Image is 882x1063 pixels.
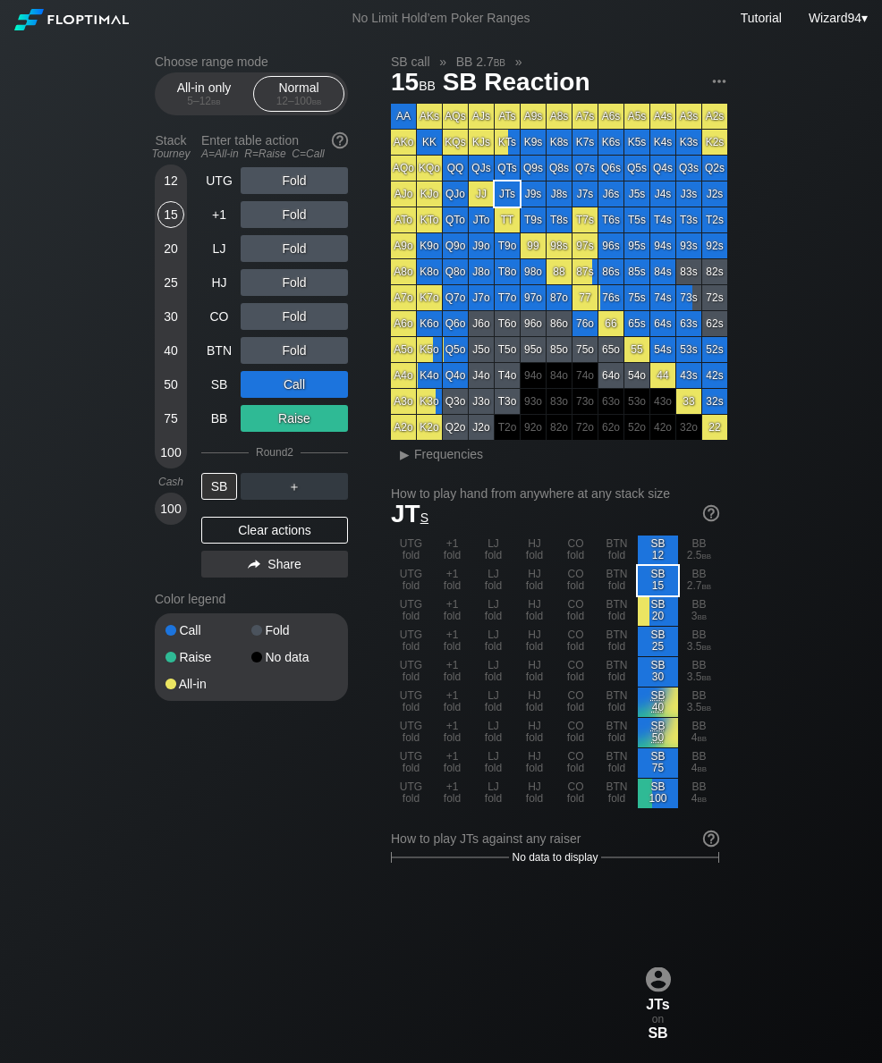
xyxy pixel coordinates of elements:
div: K4o [417,363,442,388]
div: T8s [547,207,572,232]
div: 100% fold in prior round [624,389,649,414]
div: J5s [624,181,649,207]
div: K7o [417,285,442,310]
div: 95s [624,233,649,258]
div: 63s [676,311,701,336]
div: Q4s [650,156,675,181]
div: Stack [148,126,194,167]
div: All-in [165,678,251,690]
div: BB 3.5 [679,627,719,656]
div: T7s [572,207,598,232]
div: 33 [676,389,701,414]
span: » [430,55,456,69]
div: K2o [417,415,442,440]
div: 55 [624,337,649,362]
div: 5 – 12 [166,95,242,107]
span: bb [419,74,436,94]
div: Q7s [572,156,598,181]
div: J3o [469,389,494,414]
div: Fold [241,235,348,262]
div: 100% fold in prior round [572,415,598,440]
div: Q4o [443,363,468,388]
div: SB 12 [638,536,678,565]
div: 12 – 100 [261,95,336,107]
div: HJ [201,269,237,296]
div: SB 15 [638,566,678,595]
div: 100% fold in prior round [624,415,649,440]
div: BB 3.5 [679,657,719,687]
div: Q8o [443,259,468,284]
div: 30 [157,303,184,330]
span: bb [698,610,708,622]
div: 100% fold in prior round [598,389,623,414]
div: HJ fold [514,596,555,626]
div: UTG fold [391,688,431,717]
div: A2o [391,415,416,440]
div: T9s [521,207,546,232]
div: 100% fold in prior round [650,415,675,440]
div: BB 2.7 [679,566,719,595]
div: 73s [676,285,701,310]
div: K6o [417,311,442,336]
div: +1 fold [432,627,472,656]
div: A6s [598,104,623,129]
div: 98o [521,259,546,284]
div: 100 [157,495,184,522]
div: ATo [391,207,416,232]
span: bb [702,549,712,561]
div: AA [391,104,416,129]
div: SB [201,473,237,500]
div: Tourney [148,148,194,160]
div: LJ [201,235,237,262]
div: Q5o [443,337,468,362]
div: 65o [598,337,623,362]
span: Wizard94 [809,11,861,25]
div: J4s [650,181,675,207]
div: Q6o [443,311,468,336]
div: LJ fold [473,596,513,626]
div: BB 3.5 [679,688,719,717]
div: 99 [521,233,546,258]
div: T6s [598,207,623,232]
div: J8o [469,259,494,284]
div: 100% fold in prior round [547,415,572,440]
div: 85o [547,337,572,362]
div: J4o [469,363,494,388]
div: Cash [148,476,194,488]
div: ＋ [241,473,348,500]
img: Floptimal logo [14,9,129,30]
div: A9o [391,233,416,258]
div: T8o [495,259,520,284]
div: A3s [676,104,701,129]
div: UTG fold [391,536,431,565]
div: AQs [443,104,468,129]
img: help.32db89a4.svg [701,503,721,523]
div: A=All-in R=Raise C=Call [201,148,348,160]
div: BB 2.5 [679,536,719,565]
div: 86o [547,311,572,336]
div: 76o [572,311,598,336]
div: 20 [157,235,184,262]
div: T3o [495,389,520,414]
div: 42s [702,363,727,388]
div: AKo [391,130,416,155]
div: A7o [391,285,416,310]
span: SB call [388,54,433,70]
div: 53s [676,337,701,362]
span: » [505,55,531,69]
div: 75 [157,405,184,432]
img: share.864f2f62.svg [248,560,260,569]
div: A5s [624,104,649,129]
div: J5o [469,337,494,362]
div: HJ fold [514,688,555,717]
div: Q7o [443,285,468,310]
div: A7s [572,104,598,129]
div: 96o [521,311,546,336]
div: KQs [443,130,468,155]
div: 32s [702,389,727,414]
div: LJ fold [473,627,513,656]
div: AJs [469,104,494,129]
div: J9o [469,233,494,258]
div: T6o [495,311,520,336]
img: ellipsis.fd386fe8.svg [709,72,729,91]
